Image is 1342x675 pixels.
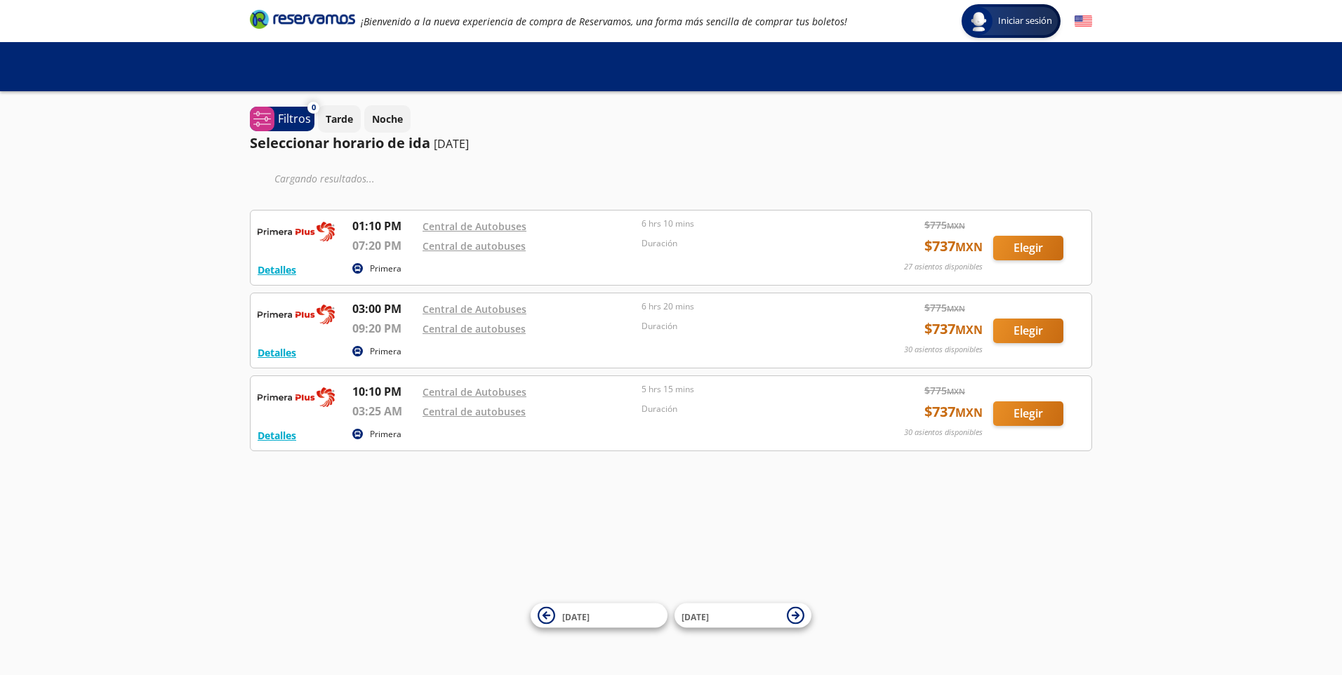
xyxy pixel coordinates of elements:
[993,401,1063,426] button: Elegir
[642,320,853,333] p: Duración
[924,401,983,422] span: $ 737
[924,300,965,315] span: $ 775
[955,239,983,255] small: MXN
[642,237,853,250] p: Duración
[352,237,416,254] p: 07:20 PM
[258,262,296,277] button: Detalles
[258,428,296,443] button: Detalles
[258,218,335,246] img: RESERVAMOS
[352,320,416,337] p: 09:20 PM
[904,344,983,356] p: 30 asientos disponibles
[352,300,416,317] p: 03:00 PM
[924,319,983,340] span: $ 737
[258,345,296,360] button: Detalles
[423,385,526,399] a: Central de Autobuses
[258,383,335,411] img: RESERVAMOS
[423,220,526,233] a: Central de Autobuses
[258,300,335,328] img: RESERVAMOS
[250,8,355,34] a: Brand Logo
[992,14,1058,28] span: Iniciar sesión
[364,105,411,133] button: Noche
[423,239,526,253] a: Central de autobuses
[642,403,853,415] p: Duración
[993,236,1063,260] button: Elegir
[955,322,983,337] small: MXN
[250,133,430,154] p: Seleccionar horario de ida
[250,107,314,131] button: 0Filtros
[562,610,590,622] span: [DATE]
[370,262,401,275] p: Primera
[642,383,853,396] p: 5 hrs 15 mins
[423,405,526,418] a: Central de autobuses
[352,403,416,420] p: 03:25 AM
[947,220,965,231] small: MXN
[423,302,526,316] a: Central de Autobuses
[372,112,403,126] p: Noche
[370,345,401,358] p: Primera
[924,236,983,257] span: $ 737
[278,110,311,127] p: Filtros
[250,8,355,29] i: Brand Logo
[352,383,416,400] p: 10:10 PM
[361,15,847,28] em: ¡Bienvenido a la nueva experiencia de compra de Reservamos, una forma más sencilla de comprar tus...
[274,172,375,185] em: Cargando resultados ...
[1075,13,1092,30] button: English
[955,405,983,420] small: MXN
[423,322,526,335] a: Central de autobuses
[924,383,965,398] span: $ 775
[312,102,316,114] span: 0
[924,218,965,232] span: $ 775
[326,112,353,126] p: Tarde
[993,319,1063,343] button: Elegir
[904,261,983,273] p: 27 asientos disponibles
[531,603,667,628] button: [DATE]
[434,135,469,152] p: [DATE]
[370,428,401,441] p: Primera
[352,218,416,234] p: 01:10 PM
[682,610,709,622] span: [DATE]
[675,603,811,628] button: [DATE]
[947,303,965,314] small: MXN
[642,300,853,313] p: 6 hrs 20 mins
[904,427,983,439] p: 30 asientos disponibles
[318,105,361,133] button: Tarde
[642,218,853,230] p: 6 hrs 10 mins
[947,386,965,396] small: MXN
